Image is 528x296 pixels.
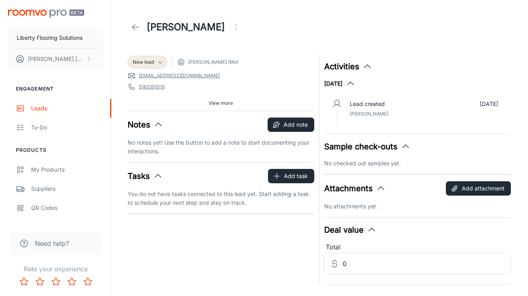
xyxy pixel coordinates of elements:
[324,242,511,253] div: Total
[139,83,165,90] a: 5183351016
[128,138,314,156] p: No notes yet! Use the button to add a note to start documenting your interactions.
[128,170,163,182] button: Tasks
[205,97,236,109] button: View more
[8,27,103,48] button: Liberty Flooring Solutions
[324,61,372,73] button: Activities
[80,274,96,290] button: Rate 5 star
[324,79,355,88] button: [DATE]
[16,274,32,290] button: Rate 1 star
[17,33,83,42] p: Liberty Flooring Solutions
[228,19,244,35] button: Open menu
[268,118,314,132] button: Add note
[343,253,511,275] input: Estimated deal value
[31,123,103,132] div: To-do
[128,190,314,207] p: You do not have tasks connected to this lead yet. Start adding a task to schedule your next step ...
[8,10,84,18] img: Roomvo PRO Beta
[6,264,105,274] p: Rate your experience
[35,239,69,248] span: Need help?
[350,100,385,108] p: Lead created
[324,202,511,211] p: No attachments yet.
[324,141,410,153] button: Sample check-outs
[128,56,167,69] div: New lead
[31,165,103,174] div: My Products
[324,224,376,236] button: Deal value
[31,104,103,113] div: Leads
[31,204,103,212] div: QR Codes
[139,72,220,79] a: [EMAIL_ADDRESS][DOMAIN_NAME]
[128,119,163,131] button: Notes
[31,184,103,193] div: Suppliers
[324,182,386,194] button: Attachments
[446,181,511,196] button: Add attachment
[8,49,103,69] button: [PERSON_NAME] [PERSON_NAME]
[64,274,80,290] button: Rate 4 star
[350,111,388,117] span: [PERSON_NAME]
[28,55,84,63] p: [PERSON_NAME] [PERSON_NAME]
[188,59,238,66] span: [PERSON_NAME] (Me)
[133,59,154,66] span: New lead
[48,274,64,290] button: Rate 3 star
[268,169,314,183] button: Add task
[147,20,225,34] h1: [PERSON_NAME]
[209,100,233,107] span: View more
[480,100,498,108] p: [DATE]
[32,274,48,290] button: Rate 2 star
[324,159,511,168] p: No checked out samples yet.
